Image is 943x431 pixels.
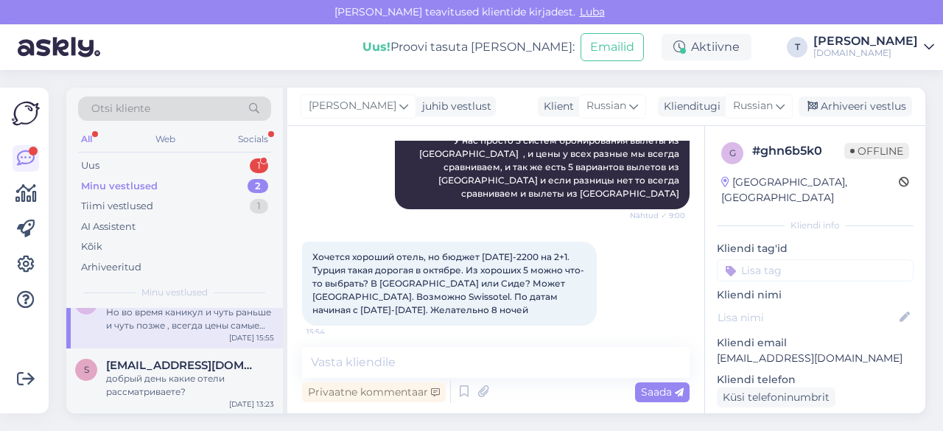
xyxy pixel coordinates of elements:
div: Proovi tasuta [PERSON_NAME]: [362,38,575,56]
span: Minu vestlused [141,286,208,299]
div: Но во время каникул и чуть раньше и чуть позже , всегда цены самые высокие потому что огромный сп... [106,306,274,332]
div: Aktiivne [662,34,751,60]
div: Arhiveeri vestlus [799,97,912,116]
div: [PERSON_NAME] [813,35,918,47]
span: Nähtud ✓ 9:00 [630,210,685,221]
div: T [787,37,807,57]
div: 2 [248,179,268,194]
div: All [78,130,95,149]
span: svetiksan70@mail.ru [106,359,259,372]
div: Klient [538,99,574,114]
p: [EMAIL_ADDRESS][DOMAIN_NAME] [717,351,914,366]
span: Otsi kliente [91,101,150,116]
input: Lisa nimi [718,309,897,326]
span: Хочется хороший отель, но бюджет [DATE]-2200 на 2+1. Турция такая дорогая в октябре. Из хороших 5... [312,251,584,315]
input: Lisa tag [717,259,914,281]
span: У нас просто 5 систем бронирования вылеты из [GEOGRAPHIC_DATA] , и цены у всех разные мы всегда с... [419,135,681,199]
div: [DOMAIN_NAME] [813,47,918,59]
img: Askly Logo [12,99,40,127]
div: AI Assistent [81,220,136,234]
p: Kliendi nimi [717,287,914,303]
p: Kliendi tag'id [717,241,914,256]
div: Minu vestlused [81,179,158,194]
button: Emailid [581,33,644,61]
span: g [729,147,736,158]
a: [PERSON_NAME][DOMAIN_NAME] [813,35,934,59]
div: [DATE] 15:55 [229,332,274,343]
div: Tiimi vestlused [81,199,153,214]
p: Kliendi email [717,335,914,351]
div: [GEOGRAPHIC_DATA], [GEOGRAPHIC_DATA] [721,175,899,206]
div: добрый день какие отели рассматриваете? [106,372,274,399]
div: Web [153,130,178,149]
p: Kliendi telefon [717,372,914,388]
div: [DATE] 13:23 [229,399,274,410]
div: Kõik [81,239,102,254]
div: Küsi telefoninumbrit [717,388,835,407]
span: [PERSON_NAME] [309,98,396,114]
div: juhib vestlust [416,99,491,114]
span: Offline [844,143,909,159]
span: s [84,364,89,375]
div: 1 [250,158,268,173]
div: Klienditugi [658,99,721,114]
span: Russian [733,98,773,114]
div: Socials [235,130,271,149]
b: Uus! [362,40,390,54]
div: Kliendi info [717,219,914,232]
div: Privaatne kommentaar [302,382,446,402]
span: Saada [641,385,684,399]
span: Luba [575,5,609,18]
div: Uus [81,158,99,173]
span: 15:54 [306,326,362,337]
div: 1 [250,199,268,214]
span: Russian [586,98,626,114]
div: Arhiveeritud [81,260,141,275]
div: # ghn6b5k0 [752,142,844,160]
